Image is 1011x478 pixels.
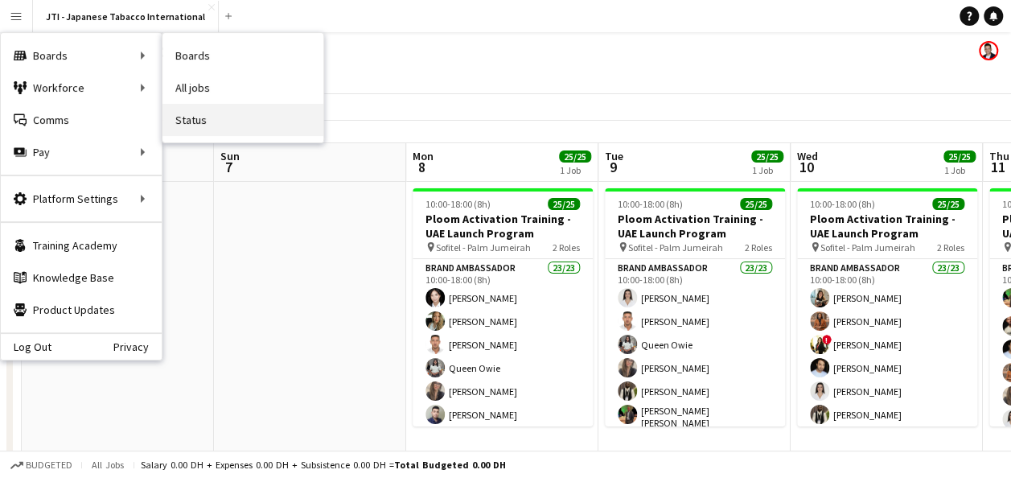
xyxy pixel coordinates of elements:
span: 10:00-18:00 (8h) [810,198,875,210]
span: Thu [989,149,1009,163]
a: Privacy [113,340,162,353]
a: Training Academy [1,229,162,262]
span: 25/25 [740,198,772,210]
app-job-card: 10:00-18:00 (8h)25/25Ploom Activation Training - UAE Launch Program Sofitel - Palm Jumeirah2 Role... [413,188,593,426]
button: JTI - Japanese Tabacco International [33,1,219,32]
span: Mon [413,149,434,163]
app-user-avatar: munjaal choksi [979,41,998,60]
span: Sofitel - Palm Jumeirah [820,241,915,253]
span: Budgeted [26,459,72,471]
span: 7 [218,158,240,176]
span: 2 Roles [745,241,772,253]
div: Workforce [1,72,162,104]
app-job-card: 10:00-18:00 (8h)25/25Ploom Activation Training - UAE Launch Program Sofitel - Palm Jumeirah2 Role... [605,188,785,426]
h3: Ploom Activation Training - UAE Launch Program [413,212,593,241]
app-job-card: 10:00-18:00 (8h)25/25Ploom Activation Training - UAE Launch Program Sofitel - Palm Jumeirah2 Role... [797,188,977,426]
span: 25/25 [559,150,591,163]
span: Sun [220,149,240,163]
span: All jobs [88,459,127,471]
span: 2 Roles [553,241,580,253]
span: 8 [410,158,434,176]
a: Status [162,104,323,136]
div: Platform Settings [1,183,162,215]
div: 1 Job [944,164,975,176]
span: 9 [602,158,623,176]
button: Budgeted [8,456,75,474]
span: ! [822,335,832,344]
span: 10:00-18:00 (8h) [618,198,683,210]
div: 1 Job [752,164,783,176]
span: 2 Roles [937,241,964,253]
a: Knowledge Base [1,262,162,294]
a: Comms [1,104,162,136]
span: 25/25 [548,198,580,210]
span: 25/25 [932,198,964,210]
a: Boards [162,39,323,72]
span: Wed [797,149,818,163]
h3: Ploom Activation Training - UAE Launch Program [605,212,785,241]
a: Log Out [1,340,51,353]
span: 25/25 [943,150,976,163]
div: Pay [1,136,162,168]
div: 1 Job [560,164,590,176]
span: 10 [795,158,818,176]
h3: Ploom Activation Training - UAE Launch Program [797,212,977,241]
span: Sofitel - Palm Jumeirah [628,241,723,253]
div: Boards [1,39,162,72]
span: 25/25 [751,150,783,163]
span: Sofitel - Palm Jumeirah [436,241,531,253]
a: All jobs [162,72,323,104]
span: Tue [605,149,623,163]
span: Total Budgeted 0.00 DH [394,459,506,471]
div: Salary 0.00 DH + Expenses 0.00 DH + Subsistence 0.00 DH = [141,459,506,471]
a: Product Updates [1,294,162,326]
span: 11 [987,158,1009,176]
span: 10:00-18:00 (8h) [425,198,491,210]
